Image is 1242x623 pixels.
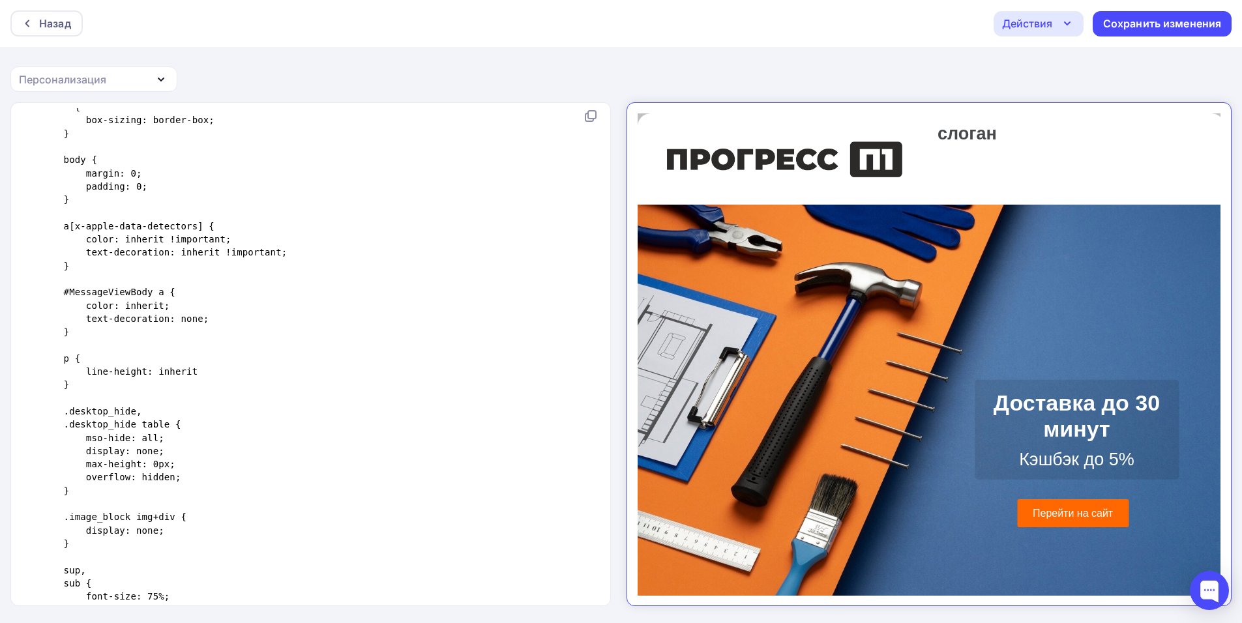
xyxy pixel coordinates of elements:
[19,168,142,179] span: margin: 0;
[19,591,170,601] span: font-size: 75%;
[19,300,170,311] span: color: inherit;
[379,386,491,414] a: Перейти на сайт
[994,11,1084,36] button: Действия
[347,336,531,356] p: Кэшбэк до 5%
[19,154,97,165] span: body {
[19,406,142,416] span: .desktop_hide,
[19,181,147,192] span: padding: 0;
[1103,16,1222,31] div: Сохранить изменения
[19,261,69,271] span: }
[19,512,186,522] span: .image_block img+div {
[347,276,531,329] h2: Доставка до 30 минут
[19,565,86,575] span: sup,
[19,366,198,377] span: line-height: inherit
[19,485,69,496] span: }
[10,66,177,92] button: Персонализация
[19,287,175,297] span: #MessageViewBody a {
[19,326,69,337] span: }
[19,128,69,139] span: }
[19,578,92,588] span: sub {
[19,446,164,456] span: display: none;
[19,379,69,390] span: }
[19,247,287,257] span: text-decoration: inherit !important;
[39,16,71,31] div: Назад
[19,353,80,364] span: p {
[19,604,170,615] span: line-height: 0;
[19,194,69,205] span: }
[19,433,164,443] span: mso-hide: all;
[19,115,214,125] span: box-sizing: border-box;
[19,538,69,549] span: }
[19,221,214,231] span: a[x-apple-data-detectors] {
[19,234,231,244] span: color: inherit !important;
[19,419,181,429] span: .desktop_hide table {
[19,72,106,87] div: Персонализация
[19,472,181,482] span: overflow: hidden;
[1002,16,1052,31] div: Действия
[19,313,209,324] span: text-decoration: none;
[19,525,164,536] span: display: none;
[19,459,175,469] span: max-height: 0px;
[300,10,359,30] span: слоган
